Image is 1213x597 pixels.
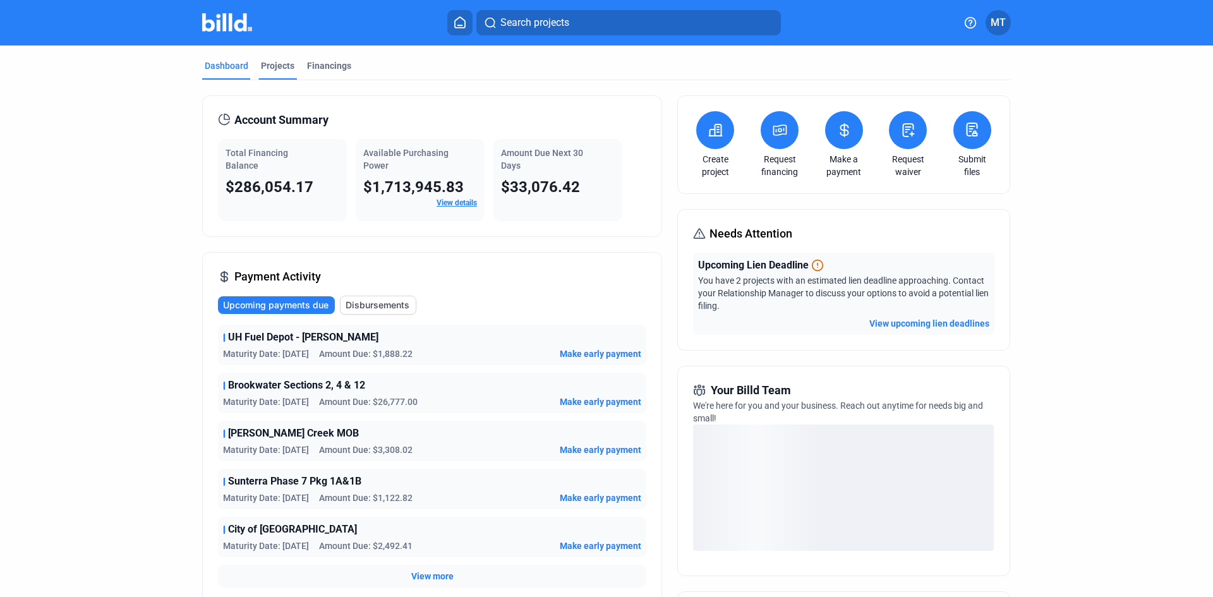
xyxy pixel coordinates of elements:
button: Search projects [476,10,781,35]
button: Upcoming payments due [218,296,335,314]
span: [PERSON_NAME] Creek MOB [228,426,359,441]
span: Maturity Date: [DATE] [223,395,309,408]
span: We're here for you and your business. Reach out anytime for needs big and small! [693,401,983,423]
button: View upcoming lien deadlines [869,317,989,330]
span: Maturity Date: [DATE] [223,443,309,456]
span: Amount Due: $1,888.22 [319,347,413,360]
div: Projects [261,59,294,72]
span: Maturity Date: [DATE] [223,491,309,504]
span: Search projects [500,15,569,30]
span: $33,076.42 [501,178,580,196]
span: Maturity Date: [DATE] [223,540,309,552]
span: Disbursements [346,299,409,311]
span: $1,713,945.83 [363,178,464,196]
span: Amount Due: $26,777.00 [319,395,418,408]
span: Amount Due Next 30 Days [501,148,583,171]
span: Amount Due: $3,308.02 [319,443,413,456]
span: Maturity Date: [DATE] [223,347,309,360]
button: Make early payment [560,443,641,456]
button: Make early payment [560,491,641,504]
button: Make early payment [560,540,641,552]
span: Payment Activity [234,268,321,286]
span: Brookwater Sections 2, 4 & 12 [228,378,365,393]
span: Total Financing Balance [226,148,288,171]
span: City of [GEOGRAPHIC_DATA] [228,522,357,537]
span: Available Purchasing Power [363,148,449,171]
span: MT [991,15,1006,30]
a: Request financing [757,153,802,178]
span: Amount Due: $1,122.82 [319,491,413,504]
a: Request waiver [886,153,930,178]
a: Create project [693,153,737,178]
button: Disbursements [340,296,416,315]
button: Make early payment [560,347,641,360]
span: Upcoming Lien Deadline [698,258,809,273]
span: Needs Attention [709,225,792,243]
span: Sunterra Phase 7 Pkg 1A&1B [228,474,361,489]
div: loading [693,425,994,551]
button: Make early payment [560,395,641,408]
span: $286,054.17 [226,178,313,196]
a: Make a payment [822,153,866,178]
span: You have 2 projects with an estimated lien deadline approaching. Contact your Relationship Manage... [698,275,989,311]
span: UH Fuel Depot - [PERSON_NAME] [228,330,378,345]
img: Billd Company Logo [202,13,252,32]
div: Financings [307,59,351,72]
div: Dashboard [205,59,248,72]
button: View more [411,570,454,582]
span: Your Billd Team [711,382,791,399]
span: Amount Due: $2,492.41 [319,540,413,552]
a: Submit files [950,153,994,178]
span: Upcoming payments due [223,299,329,311]
span: Account Summary [234,111,329,129]
a: View details [437,198,477,207]
button: MT [986,10,1011,35]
